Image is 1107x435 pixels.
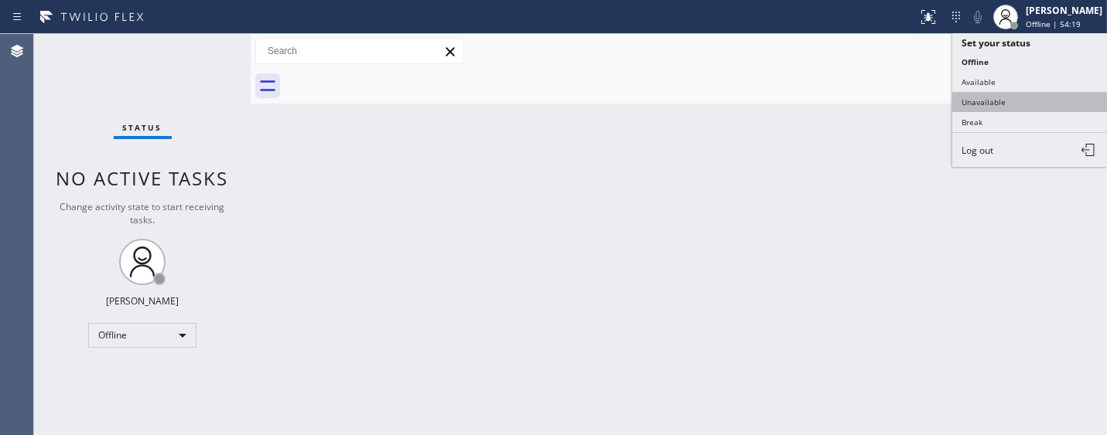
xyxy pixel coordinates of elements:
[256,39,463,63] input: Search
[56,165,229,191] span: No active tasks
[60,200,225,226] span: Change activity state to start receiving tasks.
[123,122,162,133] span: Status
[1026,19,1081,29] span: Offline | 54:19
[967,6,989,28] button: Mute
[1026,4,1102,17] div: [PERSON_NAME]
[88,323,196,348] div: Offline
[106,294,179,308] div: [PERSON_NAME]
